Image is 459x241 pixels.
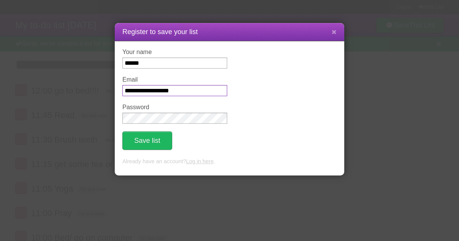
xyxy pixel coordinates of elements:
label: Password [122,104,227,111]
p: Already have an account? . [122,157,337,166]
a: Log in here [186,158,213,164]
button: Save list [122,131,172,150]
label: Email [122,76,227,83]
h1: Register to save your list [122,27,337,37]
label: Your name [122,49,227,56]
